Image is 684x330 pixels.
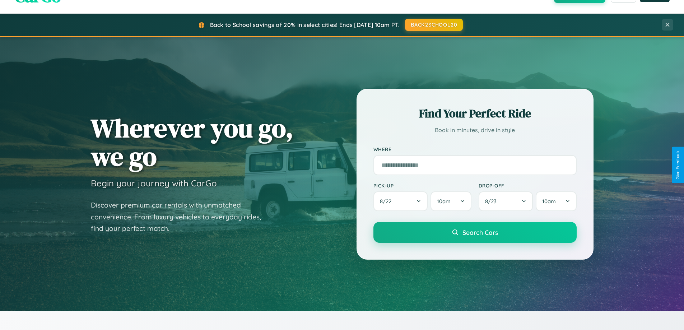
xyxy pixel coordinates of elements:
label: Drop-off [479,182,577,189]
button: 10am [431,191,471,211]
h3: Begin your journey with CarGo [91,178,217,189]
h1: Wherever you go, we go [91,114,293,171]
span: Search Cars [462,228,498,236]
button: 8/22 [373,191,428,211]
div: Give Feedback [675,150,680,180]
p: Book in minutes, drive in style [373,125,577,135]
span: Back to School savings of 20% in select cities! Ends [DATE] 10am PT. [210,21,400,28]
label: Where [373,146,577,152]
button: 8/23 [479,191,533,211]
span: 8 / 22 [380,198,395,205]
span: 10am [542,198,556,205]
button: 10am [536,191,576,211]
label: Pick-up [373,182,471,189]
button: BACK2SCHOOL20 [405,19,463,31]
span: 10am [437,198,451,205]
span: 8 / 23 [485,198,500,205]
button: Search Cars [373,222,577,243]
p: Discover premium car rentals with unmatched convenience. From luxury vehicles to everyday rides, ... [91,199,270,234]
h2: Find Your Perfect Ride [373,106,577,121]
